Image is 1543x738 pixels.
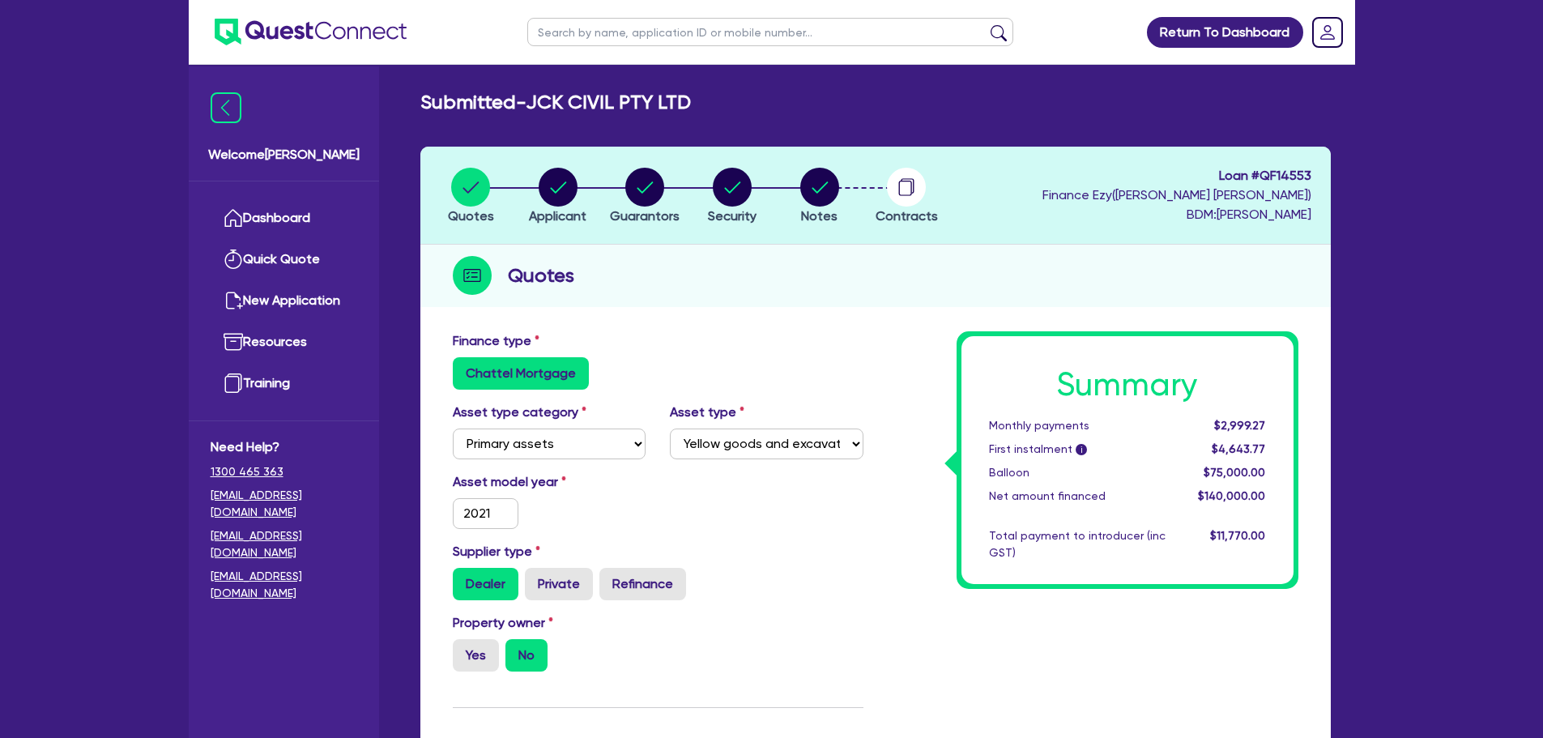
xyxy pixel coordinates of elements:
[453,357,589,390] label: Chattel Mortgage
[211,322,357,363] a: Resources
[420,91,691,114] h2: Submitted - JCK CIVIL PTY LTD
[208,145,360,164] span: Welcome [PERSON_NAME]
[1210,529,1265,542] span: $11,770.00
[1198,489,1265,502] span: $140,000.00
[211,487,357,521] a: [EMAIL_ADDRESS][DOMAIN_NAME]
[527,18,1013,46] input: Search by name, application ID or mobile number...
[211,198,357,239] a: Dashboard
[453,568,518,600] label: Dealer
[1042,166,1311,186] span: Loan # QF14553
[876,208,938,224] span: Contracts
[453,331,539,351] label: Finance type
[215,19,407,45] img: quest-connect-logo-blue
[453,613,553,633] label: Property owner
[875,167,939,227] button: Contracts
[529,208,586,224] span: Applicant
[801,208,838,224] span: Notes
[224,250,243,269] img: quick-quote
[211,280,357,322] a: New Application
[448,208,494,224] span: Quotes
[1204,466,1265,479] span: $75,000.00
[453,256,492,295] img: step-icon
[211,239,357,280] a: Quick Quote
[799,167,840,227] button: Notes
[224,291,243,310] img: new-application
[1306,11,1349,53] a: Dropdown toggle
[708,208,757,224] span: Security
[508,261,574,290] h2: Quotes
[977,488,1178,505] div: Net amount financed
[610,208,680,224] span: Guarantors
[609,167,680,227] button: Guarantors
[1147,17,1303,48] a: Return To Dashboard
[211,568,357,602] a: [EMAIL_ADDRESS][DOMAIN_NAME]
[528,167,587,227] button: Applicant
[1076,444,1087,455] span: i
[453,542,540,561] label: Supplier type
[977,417,1178,434] div: Monthly payments
[1042,187,1311,203] span: Finance Ezy ( [PERSON_NAME] [PERSON_NAME] )
[977,464,1178,481] div: Balloon
[707,167,757,227] button: Security
[1212,442,1265,455] span: $4,643.77
[977,441,1178,458] div: First instalment
[441,472,659,492] label: Asset model year
[989,365,1266,404] h1: Summary
[211,363,357,404] a: Training
[1042,205,1311,224] span: BDM: [PERSON_NAME]
[453,639,499,672] label: Yes
[447,167,495,227] button: Quotes
[211,527,357,561] a: [EMAIL_ADDRESS][DOMAIN_NAME]
[453,403,586,422] label: Asset type category
[670,403,744,422] label: Asset type
[211,437,357,457] span: Need Help?
[525,568,593,600] label: Private
[599,568,686,600] label: Refinance
[505,639,548,672] label: No
[1214,419,1265,432] span: $2,999.27
[211,465,283,478] tcxspan: Call 1300 465 363 via 3CX
[977,527,1178,561] div: Total payment to introducer (inc GST)
[224,373,243,393] img: training
[211,92,241,123] img: icon-menu-close
[224,332,243,352] img: resources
